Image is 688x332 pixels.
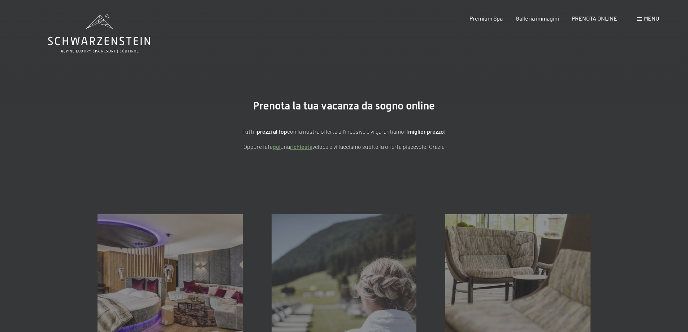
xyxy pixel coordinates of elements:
strong: prezzi al top [257,128,287,135]
a: Premium Spa [470,15,503,22]
strong: miglior prezzo [408,128,444,135]
a: quì [273,143,281,150]
span: Menu [644,15,659,22]
p: Oppure fate una veloce e vi facciamo subito la offerta piacevole. Grazie [164,142,525,151]
a: Galleria immagini [516,15,559,22]
a: richiesta [290,143,312,150]
span: Prenota la tua vacanza da sogno online [253,99,435,112]
a: PRENOTA ONLINE [572,15,617,22]
p: Tutti i con la nostra offerta all'incusive e vi garantiamo il ! [164,127,525,136]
